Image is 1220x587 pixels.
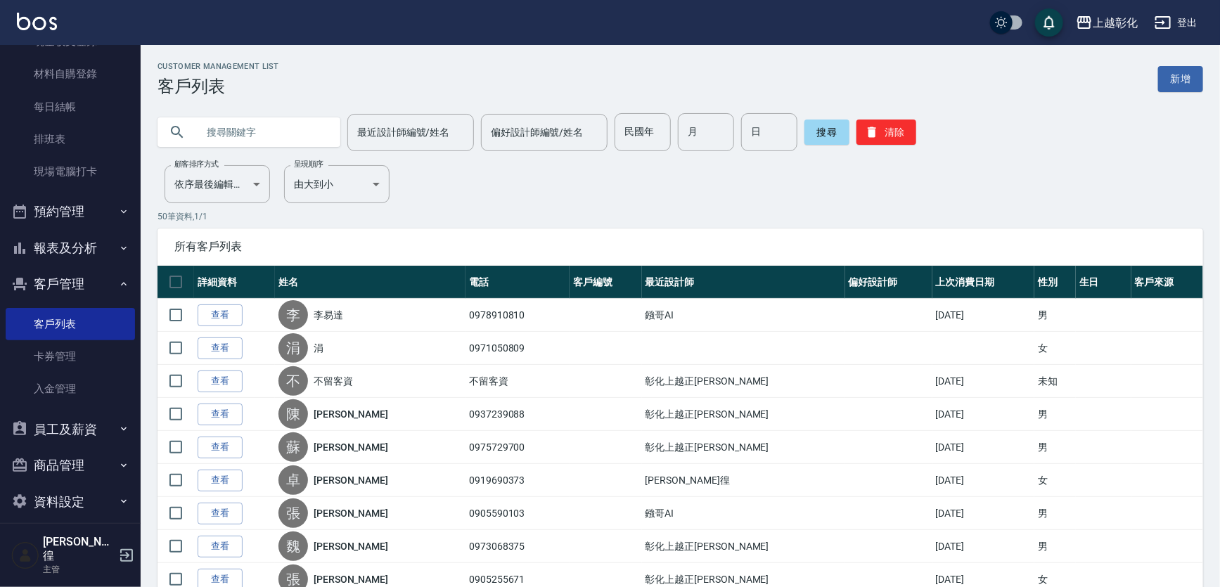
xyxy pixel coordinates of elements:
[294,159,323,169] label: 呈現順序
[6,266,135,302] button: 客戶管理
[6,308,135,340] a: 客戶列表
[465,497,570,530] td: 0905590103
[278,366,308,396] div: 不
[278,399,308,429] div: 陳
[804,120,849,145] button: 搜尋
[278,300,308,330] div: 李
[465,299,570,332] td: 0978910810
[465,332,570,365] td: 0971050809
[465,365,570,398] td: 不留客資
[932,365,1035,398] td: [DATE]
[174,240,1186,254] span: 所有客戶列表
[43,535,115,563] h5: [PERSON_NAME]徨
[278,465,308,495] div: 卓
[1035,8,1063,37] button: save
[198,404,243,425] a: 查看
[158,77,279,96] h3: 客戶列表
[198,304,243,326] a: 查看
[465,530,570,563] td: 0973068375
[1070,8,1143,37] button: 上越彰化
[165,165,270,203] div: 依序最後編輯時間
[198,536,243,557] a: 查看
[642,398,845,431] td: 彰化上越正[PERSON_NAME]
[642,431,845,464] td: 彰化上越正[PERSON_NAME]
[6,411,135,448] button: 員工及薪資
[465,398,570,431] td: 0937239088
[17,13,57,30] img: Logo
[314,308,343,322] a: 李易達
[6,58,135,90] a: 材料自購登錄
[1034,464,1076,497] td: 女
[314,506,388,520] a: [PERSON_NAME]
[198,503,243,524] a: 查看
[642,464,845,497] td: [PERSON_NAME]徨
[1034,266,1076,299] th: 性別
[278,432,308,462] div: 蘇
[932,464,1035,497] td: [DATE]
[6,484,135,520] button: 資料設定
[314,572,388,586] a: [PERSON_NAME]
[278,333,308,363] div: 涓
[6,373,135,405] a: 入金管理
[1034,398,1076,431] td: 男
[1076,266,1131,299] th: 生日
[856,120,916,145] button: 清除
[198,370,243,392] a: 查看
[845,266,932,299] th: 偏好設計師
[6,193,135,230] button: 預約管理
[1149,10,1203,36] button: 登出
[1158,66,1203,92] a: 新增
[642,299,845,332] td: 鏹哥AI
[6,91,135,123] a: 每日結帳
[1034,431,1076,464] td: 男
[1034,299,1076,332] td: 男
[278,531,308,561] div: 魏
[932,266,1035,299] th: 上次消費日期
[275,266,465,299] th: 姓名
[198,470,243,491] a: 查看
[158,62,279,71] h2: Customer Management List
[642,530,845,563] td: 彰化上越正[PERSON_NAME]
[932,530,1035,563] td: [DATE]
[932,398,1035,431] td: [DATE]
[314,539,388,553] a: [PERSON_NAME]
[6,230,135,266] button: 報表及分析
[642,365,845,398] td: 彰化上越正[PERSON_NAME]
[6,123,135,155] a: 排班表
[932,299,1035,332] td: [DATE]
[314,374,353,388] a: 不留客資
[284,165,390,203] div: 由大到小
[642,497,845,530] td: 鏹哥AI
[197,113,329,151] input: 搜尋關鍵字
[1093,14,1138,32] div: 上越彰化
[278,498,308,528] div: 張
[932,497,1035,530] td: [DATE]
[158,210,1203,223] p: 50 筆資料, 1 / 1
[1034,332,1076,365] td: 女
[198,437,243,458] a: 查看
[642,266,845,299] th: 最近設計師
[314,473,388,487] a: [PERSON_NAME]
[1034,497,1076,530] td: 男
[6,447,135,484] button: 商品管理
[314,407,388,421] a: [PERSON_NAME]
[6,155,135,188] a: 現場電腦打卡
[194,266,275,299] th: 詳細資料
[465,431,570,464] td: 0975729700
[465,266,570,299] th: 電話
[1034,365,1076,398] td: 未知
[198,337,243,359] a: 查看
[11,541,39,569] img: Person
[174,159,219,169] label: 顧客排序方式
[1034,530,1076,563] td: 男
[314,341,323,355] a: 涓
[1131,266,1203,299] th: 客戶來源
[6,340,135,373] a: 卡券管理
[314,440,388,454] a: [PERSON_NAME]
[932,431,1035,464] td: [DATE]
[43,563,115,576] p: 主管
[570,266,641,299] th: 客戶編號
[465,464,570,497] td: 0919690373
